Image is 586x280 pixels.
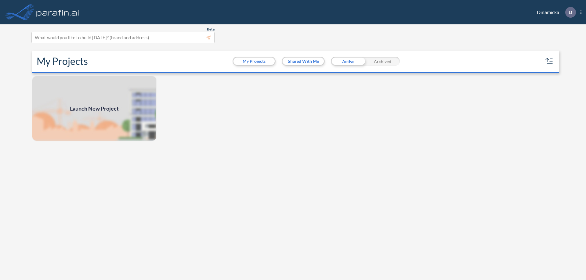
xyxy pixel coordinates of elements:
[37,55,88,67] h2: My Projects
[569,9,572,15] p: D
[32,76,157,141] a: Launch New Project
[283,58,324,65] button: Shared With Me
[207,27,215,32] span: Beta
[544,56,554,66] button: sort
[70,105,119,113] span: Launch New Project
[32,76,157,141] img: add
[365,57,400,66] div: Archived
[331,57,365,66] div: Active
[528,7,581,18] div: Dinamicka
[35,6,80,18] img: logo
[233,58,275,65] button: My Projects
